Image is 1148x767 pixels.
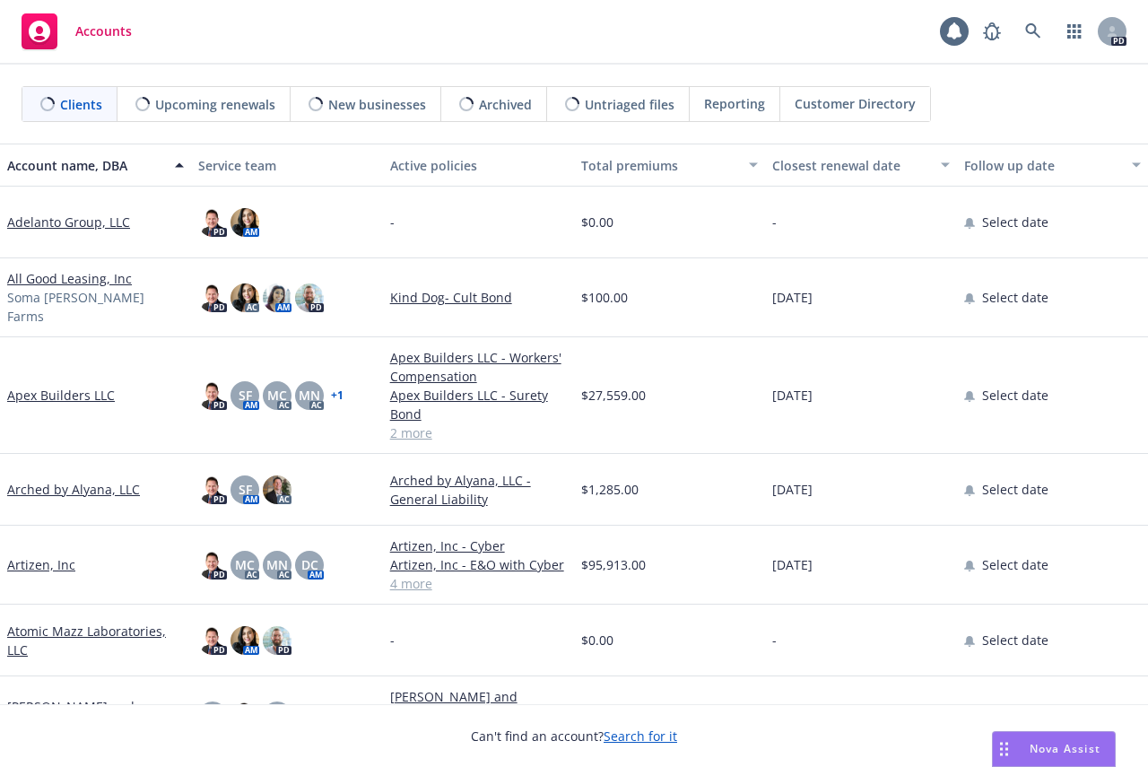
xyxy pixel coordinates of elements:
[7,622,184,659] a: Atomic Mazz Laboratories, LLC
[7,288,184,326] span: Soma [PERSON_NAME] Farms
[390,423,567,442] a: 2 more
[772,213,777,231] span: -
[198,551,227,580] img: photo
[993,732,1015,766] div: Drag to move
[982,386,1048,405] span: Select date
[982,213,1048,231] span: Select date
[581,386,646,405] span: $27,559.00
[772,288,813,307] span: [DATE]
[581,631,613,649] span: $0.00
[982,631,1048,649] span: Select date
[7,386,115,405] a: Apex Builders LLC
[390,536,567,555] a: Artizen, Inc - Cyber
[772,480,813,499] span: [DATE]
[198,381,227,410] img: photo
[795,94,916,113] span: Customer Directory
[239,480,252,499] span: SF
[982,480,1048,499] span: Select date
[390,687,567,744] a: [PERSON_NAME] and [PERSON_NAME] - Commercial Package
[390,288,567,307] a: Kind Dog- Cult Bond
[390,555,567,574] a: Artizen, Inc - E&O with Cyber
[982,555,1048,574] span: Select date
[7,213,130,231] a: Adelanto Group, LLC
[383,144,574,187] button: Active policies
[235,555,255,574] span: MC
[263,475,291,504] img: photo
[198,475,227,504] img: photo
[390,471,567,509] a: Arched by Alyana, LLC - General Liability
[299,386,320,405] span: MN
[471,727,677,745] span: Can't find an account?
[263,283,291,312] img: photo
[155,95,275,114] span: Upcoming renewals
[992,731,1116,767] button: Nova Assist
[964,156,1121,175] div: Follow up date
[772,555,813,574] span: [DATE]
[1057,13,1092,49] a: Switch app
[581,288,628,307] span: $100.00
[957,144,1148,187] button: Follow up date
[704,94,765,113] span: Reporting
[974,13,1010,49] a: Report a Bug
[390,213,395,231] span: -
[604,728,677,745] a: Search for it
[765,144,956,187] button: Closest renewal date
[230,702,259,730] img: photo
[581,555,646,574] span: $95,913.00
[7,269,132,288] a: All Good Leasing, Inc
[267,386,287,405] span: MC
[390,631,395,649] span: -
[1015,13,1051,49] a: Search
[198,283,227,312] img: photo
[7,555,75,574] a: Artizen, Inc
[390,156,567,175] div: Active policies
[7,697,184,735] a: [PERSON_NAME] and [PERSON_NAME]
[198,156,375,175] div: Service team
[7,480,140,499] a: Arched by Alyana, LLC
[75,24,132,39] span: Accounts
[266,555,288,574] span: MN
[581,213,613,231] span: $0.00
[390,386,567,423] a: Apex Builders LLC - Surety Bond
[581,156,738,175] div: Total premiums
[390,348,567,386] a: Apex Builders LLC - Workers' Compensation
[772,631,777,649] span: -
[198,626,227,655] img: photo
[479,95,532,114] span: Archived
[230,208,259,237] img: photo
[295,283,324,312] img: photo
[331,390,344,401] a: + 1
[581,480,639,499] span: $1,285.00
[772,386,813,405] span: [DATE]
[390,574,567,593] a: 4 more
[198,208,227,237] img: photo
[301,555,318,574] span: DC
[7,156,164,175] div: Account name, DBA
[1030,741,1100,756] span: Nova Assist
[585,95,674,114] span: Untriaged files
[982,288,1048,307] span: Select date
[230,626,259,655] img: photo
[574,144,765,187] button: Total premiums
[14,6,139,57] a: Accounts
[191,144,382,187] button: Service team
[263,626,291,655] img: photo
[60,95,102,114] span: Clients
[230,283,259,312] img: photo
[239,386,252,405] span: SF
[328,95,426,114] span: New businesses
[772,156,929,175] div: Closest renewal date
